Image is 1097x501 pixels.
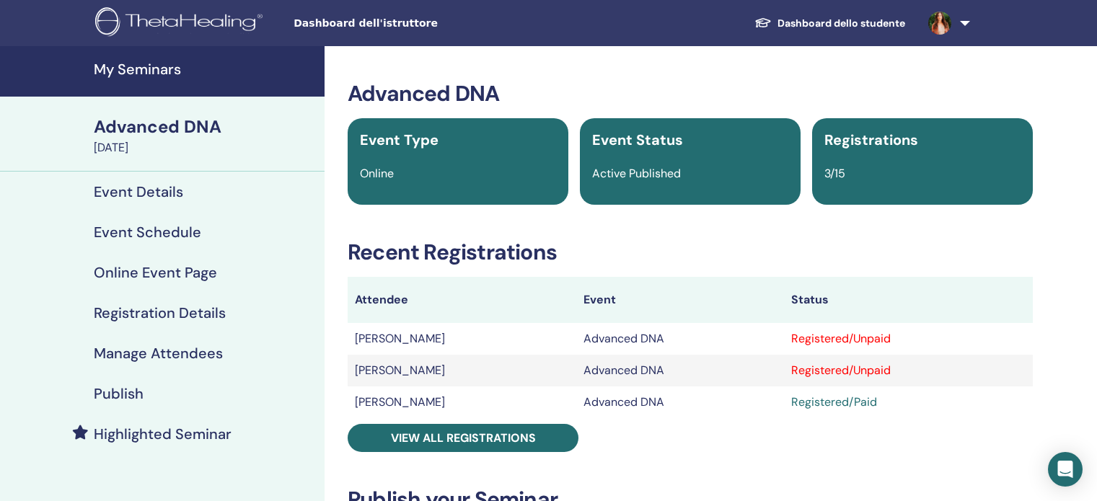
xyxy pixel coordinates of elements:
td: [PERSON_NAME] [348,355,576,386]
h3: Advanced DNA [348,81,1033,107]
td: [PERSON_NAME] [348,386,576,418]
th: Attendee [348,277,576,323]
div: Registered/Unpaid [791,362,1026,379]
div: Apri Intercom Messenger [1048,452,1083,487]
span: Online [360,166,394,181]
td: Advanced DNA [576,355,784,386]
h4: Publish [94,385,144,402]
td: [PERSON_NAME] [348,323,576,355]
h4: Highlighted Seminar [94,425,232,443]
a: View all registrations [348,424,578,452]
img: default.jpg [928,12,951,35]
img: logo.png [95,7,268,40]
th: Event [576,277,784,323]
span: Registrations [824,130,918,149]
td: Advanced DNA [576,386,784,418]
font: Dashboard dell'istruttore [294,17,438,29]
h4: My Seminars [94,61,316,78]
span: View all registrations [391,430,536,445]
h4: Event Schedule [94,223,201,241]
font: Dashboard dello studente [777,17,905,30]
h4: Online Event Page [94,264,217,281]
div: Advanced DNA [94,115,316,139]
span: Active Published [592,166,681,181]
div: [DATE] [94,139,316,156]
h4: Registration Details [94,304,226,322]
td: Advanced DNA [576,323,784,355]
a: Advanced DNA[DATE] [85,115,325,156]
span: 3/15 [824,166,845,181]
h4: Event Details [94,183,183,200]
a: Dashboard dello studente [743,9,917,37]
div: Registered/Unpaid [791,330,1026,347]
th: Status [784,277,1033,323]
img: graduation-cap-white.svg [754,17,772,29]
span: Event Type [360,130,439,149]
div: Registered/Paid [791,394,1026,411]
span: Event Status [592,130,683,149]
h3: Recent Registrations [348,239,1033,265]
h4: Manage Attendees [94,345,223,362]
